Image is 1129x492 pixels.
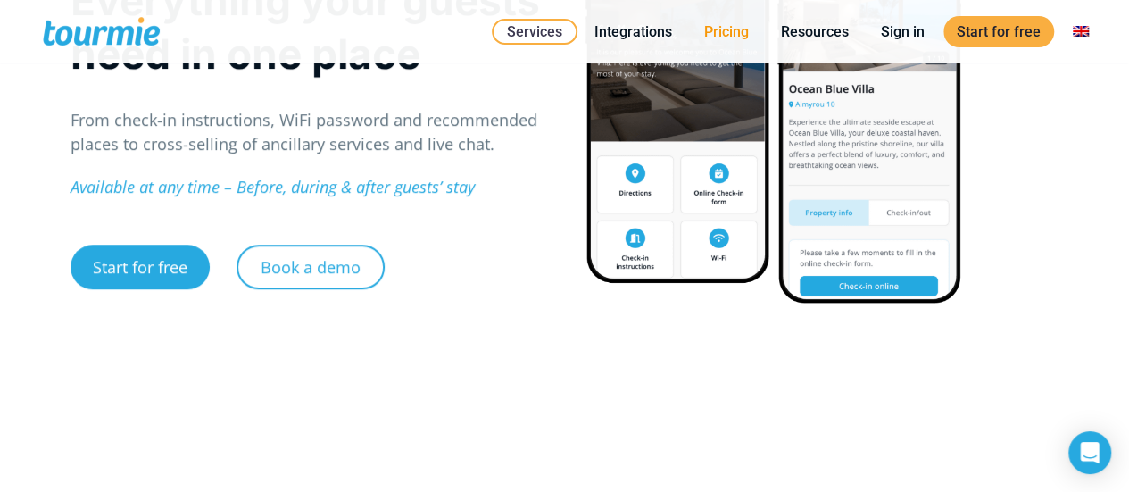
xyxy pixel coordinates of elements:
[868,21,938,43] a: Sign in
[943,16,1054,47] a: Start for free
[691,21,762,43] a: Pricing
[71,176,475,197] em: Available at any time – Before, during & after guests’ stay
[71,245,210,289] a: Start for free
[1059,21,1102,43] a: Switch to
[71,108,546,156] p: From check-in instructions, WiFi password and recommended places to cross-selling of ancillary se...
[1068,431,1111,474] div: Open Intercom Messenger
[768,21,862,43] a: Resources
[237,245,385,289] a: Book a demo
[492,19,577,45] a: Services
[581,21,685,43] a: Integrations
